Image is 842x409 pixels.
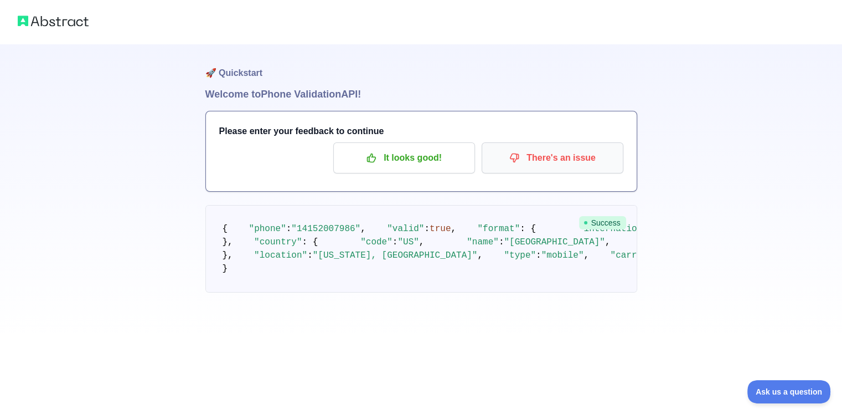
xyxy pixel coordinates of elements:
span: "code" [360,237,392,247]
span: Success [579,216,626,229]
span: : [536,250,541,260]
span: , [451,224,456,234]
span: "[GEOGRAPHIC_DATA]" [504,237,605,247]
span: "phone" [249,224,286,234]
span: true [430,224,451,234]
img: Abstract logo [18,13,89,29]
span: : [392,237,398,247]
span: "US" [397,237,419,247]
span: "valid" [387,224,424,234]
span: , [583,250,589,260]
span: , [360,224,366,234]
span: : [307,250,313,260]
button: It looks good! [333,142,475,173]
h1: Welcome to Phone Validation API! [205,86,637,102]
p: There's an issue [490,149,615,167]
span: , [477,250,483,260]
span: : { [520,224,536,234]
span: , [419,237,425,247]
span: "name" [467,237,499,247]
span: "carrier" [610,250,658,260]
span: "format" [477,224,520,234]
button: There's an issue [482,142,623,173]
span: "mobile" [541,250,584,260]
span: "international" [578,224,658,234]
span: "location" [254,250,307,260]
iframe: Toggle Customer Support [747,380,831,403]
h3: Please enter your feedback to continue [219,125,623,138]
span: "[US_STATE], [GEOGRAPHIC_DATA]" [313,250,478,260]
span: "type" [504,250,536,260]
span: : [424,224,430,234]
span: : [286,224,292,234]
span: : { [302,237,318,247]
h1: 🚀 Quickstart [205,44,637,86]
span: : [499,237,504,247]
span: , [605,237,611,247]
span: "14152007986" [291,224,360,234]
span: { [223,224,228,234]
p: It looks good! [342,149,467,167]
span: "country" [254,237,302,247]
